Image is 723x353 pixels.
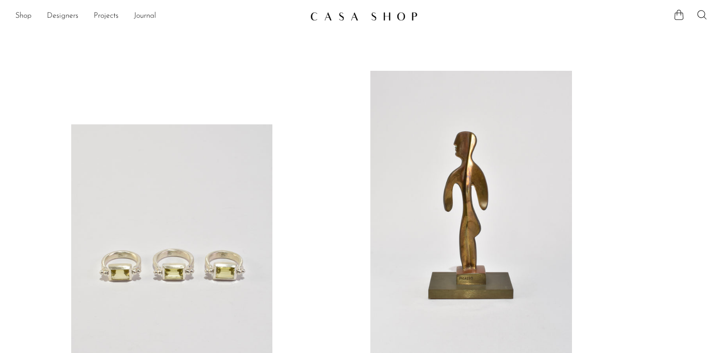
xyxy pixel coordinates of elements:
a: Shop [15,10,32,22]
a: Designers [47,10,78,22]
nav: Desktop navigation [15,8,302,24]
a: Journal [134,10,156,22]
ul: NEW HEADER MENU [15,8,302,24]
a: Projects [94,10,119,22]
